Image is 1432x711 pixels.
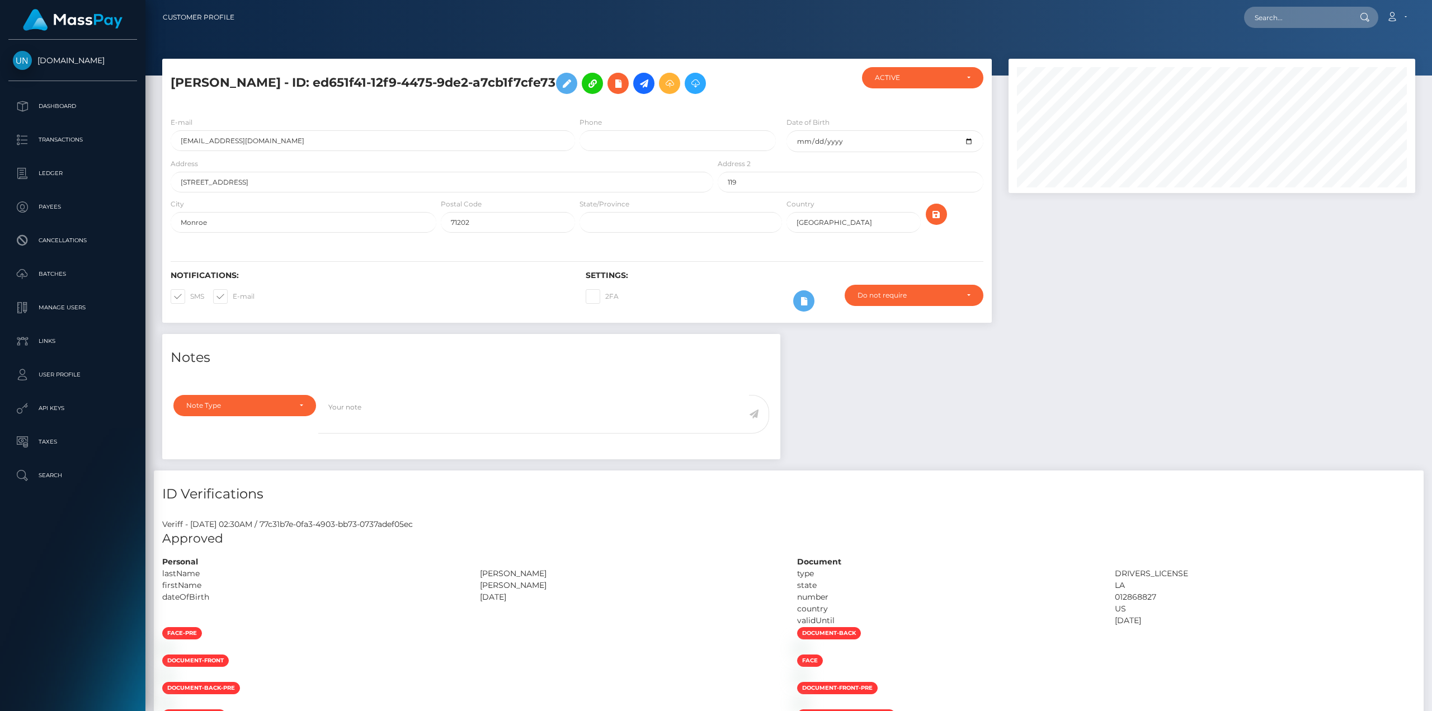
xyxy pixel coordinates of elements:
p: Search [13,467,133,484]
span: document-back [797,627,861,639]
a: User Profile [8,361,137,389]
button: Note Type [173,395,316,416]
div: dateOfBirth [154,591,472,603]
img: f85444c2-bf11-4247-88c3-04c730183050 [797,644,806,653]
div: country [789,603,1106,615]
p: Transactions [13,131,133,148]
span: [DOMAIN_NAME] [8,55,137,65]
div: 012868827 [1106,591,1424,603]
div: Do not require [858,291,958,300]
label: Country [786,199,814,209]
label: Phone [580,117,602,128]
div: ACTIVE [875,73,958,82]
p: User Profile [13,366,133,383]
h6: Notifications: [171,271,569,280]
p: Manage Users [13,299,133,316]
div: [PERSON_NAME] [472,568,789,580]
input: Search... [1244,7,1349,28]
div: DRIVERS_LICENSE [1106,568,1424,580]
span: document-front-pre [797,682,878,694]
img: 3e76dd83-2f54-46fc-8c96-ac5234105d47 [162,644,171,653]
span: face [797,655,823,667]
span: document-back-pre [162,682,240,694]
img: df3562ef-295c-4aae-872a-f8c1ed7d44f4 [162,699,171,708]
label: 2FA [586,289,619,304]
label: Address 2 [718,159,751,169]
h4: Notes [171,348,772,368]
strong: Document [797,557,841,567]
a: Ledger [8,159,137,187]
a: Batches [8,260,137,288]
div: number [789,591,1106,603]
label: Postal Code [441,199,482,209]
span: document-front [162,655,229,667]
div: [DATE] [472,591,789,603]
a: Initiate Payout [633,73,654,94]
a: Payees [8,193,137,221]
label: Date of Birth [786,117,830,128]
p: Cancellations [13,232,133,249]
span: face-pre [162,627,202,639]
label: E-mail [171,117,192,128]
h5: [PERSON_NAME] - ID: ed651f41-12f9-4475-9de2-a7cb1f7cfe73 [171,67,707,100]
div: US [1106,603,1424,615]
img: Unlockt.me [13,51,32,70]
img: MassPay Logo [23,9,123,31]
h4: ID Verifications [162,484,1415,504]
p: Taxes [13,434,133,450]
a: Search [8,462,137,489]
img: f4ae1ec0-3f5b-4c1b-b519-68361cc3235e [162,671,171,680]
img: 8fb06e08-d94d-4d88-a72c-cc20c64b7575 [797,699,806,708]
a: API Keys [8,394,137,422]
a: Customer Profile [163,6,234,29]
label: Address [171,159,198,169]
div: [DATE] [1106,615,1424,627]
button: ACTIVE [862,67,983,88]
p: API Keys [13,400,133,417]
p: Batches [13,266,133,282]
div: Note Type [186,401,290,410]
button: Do not require [845,285,983,306]
label: City [171,199,184,209]
div: LA [1106,580,1424,591]
a: Cancellations [8,227,137,255]
div: firstName [154,580,472,591]
h5: Approved [162,530,1415,548]
div: validUntil [789,615,1106,627]
div: Veriff - [DATE] 02:30AM / 77c31b7e-0fa3-4903-bb73-0737adef05ec [154,519,1424,530]
p: Payees [13,199,133,215]
h6: Settings: [586,271,984,280]
div: lastName [154,568,472,580]
div: type [789,568,1106,580]
a: Dashboard [8,92,137,120]
a: Taxes [8,428,137,456]
div: state [789,580,1106,591]
img: 9979acc9-9409-45b2-8da6-84ffed814914 [797,671,806,680]
label: SMS [171,289,204,304]
label: State/Province [580,199,629,209]
a: Manage Users [8,294,137,322]
strong: Personal [162,557,198,567]
a: Transactions [8,126,137,154]
p: Links [13,333,133,350]
p: Ledger [13,165,133,182]
label: E-mail [213,289,255,304]
a: Links [8,327,137,355]
div: [PERSON_NAME] [472,580,789,591]
p: Dashboard [13,98,133,115]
